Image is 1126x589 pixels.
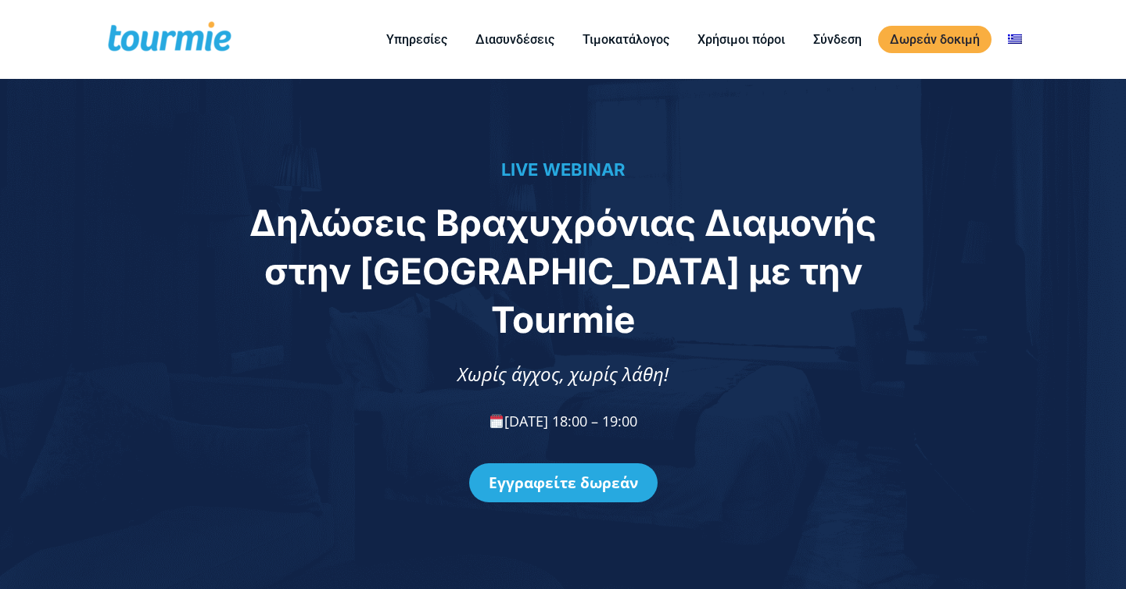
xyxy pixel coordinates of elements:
a: Υπηρεσίες [375,30,459,49]
a: Εγγραφείτε δωρεάν [469,463,658,502]
a: Σύνδεση [801,30,873,49]
a: Χρήσιμοι πόροι [686,30,797,49]
span: Δηλώσεις Βραχυχρόνιας Διαμονής στην [GEOGRAPHIC_DATA] με την Tourmie [249,201,877,341]
a: Δωρεάν δοκιμή [878,26,992,53]
a: Διασυνδέσεις [464,30,566,49]
span: [DATE] 18:00 – 19:00 [489,412,638,430]
a: Τιμοκατάλογος [571,30,681,49]
span: Χωρίς άγχος, χωρίς λάθη! [457,361,669,387]
span: LIVE WEBINAR [501,159,626,180]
